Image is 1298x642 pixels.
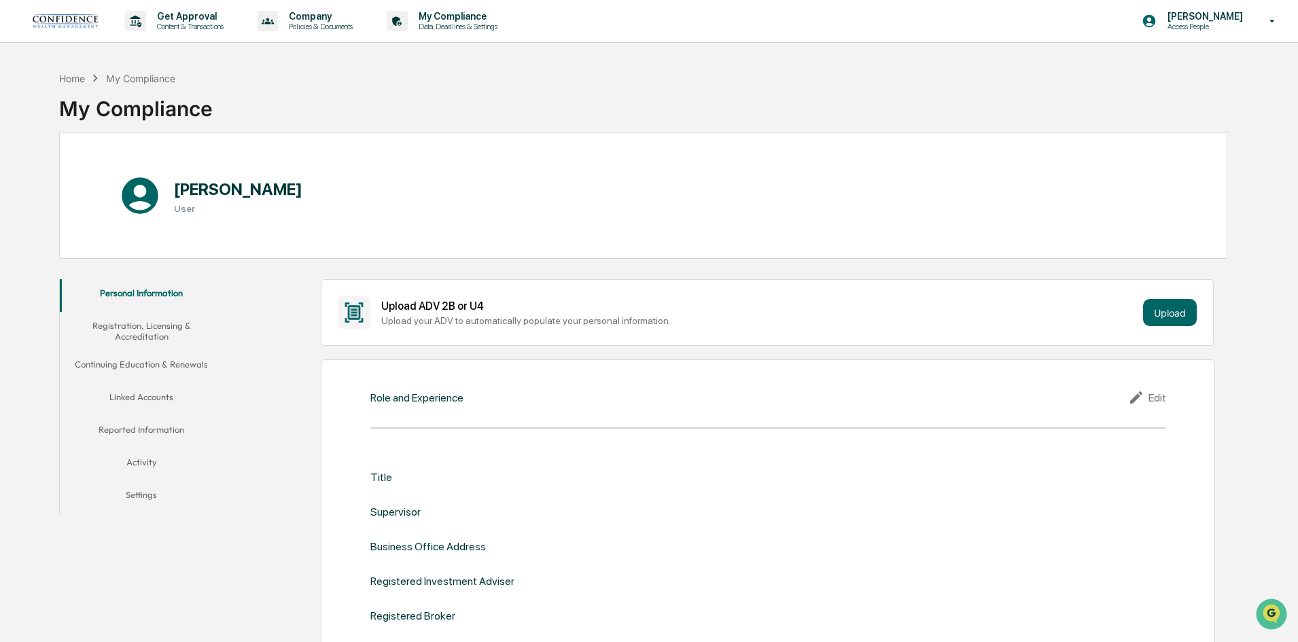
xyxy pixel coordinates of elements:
div: Title [370,471,392,484]
div: Upload ADV 2B or U4 [381,300,1138,313]
div: 🖐️ [14,173,24,183]
a: 🔎Data Lookup [8,192,91,216]
p: Company [278,11,359,22]
p: Policies & Documents [278,22,359,31]
iframe: Open customer support [1255,597,1291,634]
div: Upload your ADV to automatically populate your personal information. [381,315,1138,326]
div: Start new chat [46,104,223,118]
p: How can we help? [14,29,247,50]
button: Reported Information [60,416,223,448]
p: [PERSON_NAME] [1157,11,1250,22]
div: Role and Experience [370,391,463,404]
div: 🔎 [14,198,24,209]
h1: [PERSON_NAME] [174,179,302,199]
div: My Compliance [59,86,213,121]
button: Activity [60,448,223,481]
div: Business Office Address [370,540,486,553]
a: Powered byPylon [96,230,164,240]
p: Content & Transactions [146,22,230,31]
button: Start new chat [231,108,247,124]
p: Get Approval [146,11,230,22]
button: Upload [1143,299,1197,326]
span: Preclearance [27,171,88,185]
span: Data Lookup [27,197,86,211]
span: Attestations [112,171,169,185]
div: Home [59,73,85,84]
p: Access People [1157,22,1250,31]
span: Pylon [135,230,164,240]
a: 🗄️Attestations [93,166,174,190]
h3: User [174,203,302,214]
div: 🗄️ [99,173,109,183]
button: Personal Information [60,279,223,312]
div: Registered Broker [370,609,455,622]
div: Edit [1128,389,1166,406]
p: Data, Deadlines & Settings [408,22,504,31]
button: Continuing Education & Renewals [60,351,223,383]
div: secondary tabs example [60,279,223,514]
div: Registered Investment Adviser [370,575,514,588]
p: My Compliance [408,11,504,22]
button: Linked Accounts [60,383,223,416]
img: logo [33,14,98,28]
a: 🖐️Preclearance [8,166,93,190]
div: Supervisor [370,505,421,518]
img: 1746055101610-c473b297-6a78-478c-a979-82029cc54cd1 [14,104,38,128]
button: Registration, Licensing & Accreditation [60,312,223,351]
div: We're available if you need us! [46,118,172,128]
button: Settings [60,481,223,514]
div: My Compliance [106,73,175,84]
